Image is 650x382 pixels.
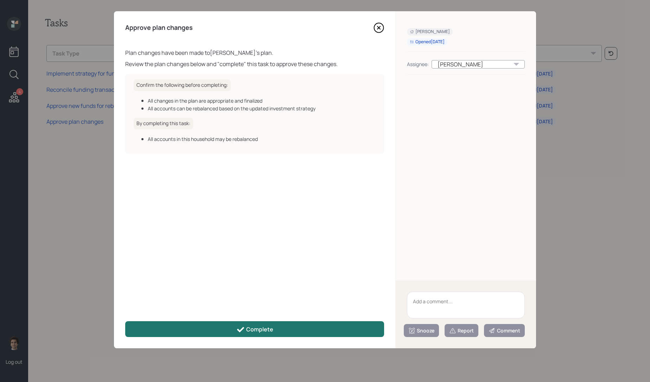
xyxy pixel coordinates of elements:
[432,60,525,69] div: [PERSON_NAME]
[236,325,273,334] div: Complete
[445,324,478,337] button: Report
[125,24,193,32] h4: Approve plan changes
[148,97,376,104] div: All changes in the plan are appropriate and finalized
[449,327,474,334] div: Report
[148,135,376,143] div: All accounts in this household may be rebalanced
[408,327,434,334] div: Snooze
[125,60,384,68] div: Review the plan changes below and "complete" this task to approve these changes.
[148,105,376,112] div: All accounts can be rebalanced based on the updated investment strategy
[125,48,384,57] div: Plan changes have been made to [PERSON_NAME] 's plan.
[134,79,231,91] h6: Confirm the following before completing:
[125,321,384,337] button: Complete
[489,327,520,334] div: Comment
[407,60,429,68] div: Assignee:
[484,324,525,337] button: Comment
[404,324,439,337] button: Snooze
[410,29,450,35] div: [PERSON_NAME]
[134,118,193,129] h6: By completing this task:
[410,39,445,45] div: Opened [DATE]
